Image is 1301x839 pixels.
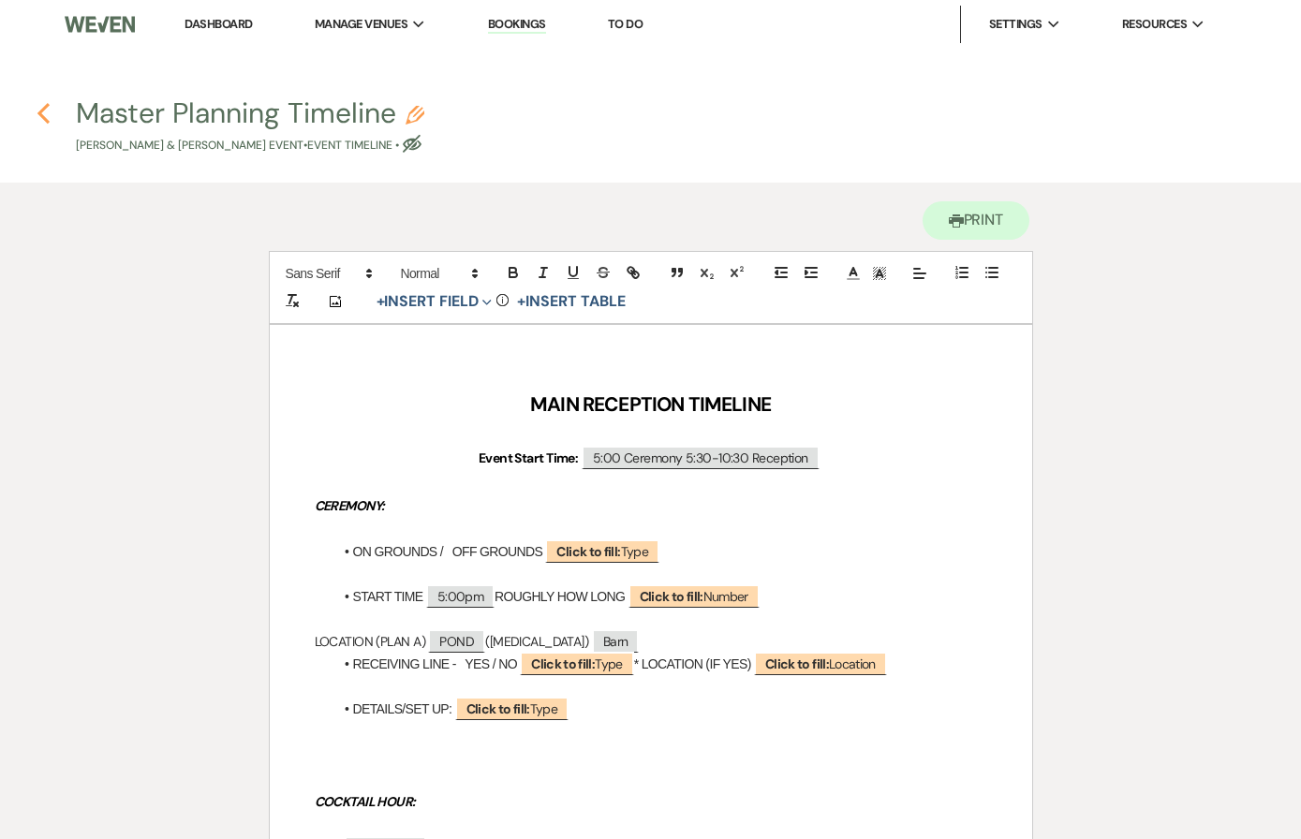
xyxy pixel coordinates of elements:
[370,290,499,313] button: Insert Field
[907,262,933,285] span: Alignment
[520,652,634,675] span: Type
[76,137,424,155] p: [PERSON_NAME] & [PERSON_NAME] Event • Event Timeline •
[466,700,530,717] b: Click to fill:
[315,497,385,514] em: CEREMONY:
[582,446,820,469] span: 5:00 Ceremony 5:30-10:30 Reception
[353,544,543,559] span: ON GROUNDS / OFF GROUNDS
[608,16,643,32] a: To Do
[488,16,546,34] a: Bookings
[530,391,771,418] strong: MAIN RECEPTION TIMELINE
[377,294,385,309] span: +
[353,701,452,716] span: DETAILS/SET UP:
[485,633,588,650] span: ([MEDICAL_DATA])
[754,652,887,675] span: Location
[428,629,485,653] span: POND
[840,262,866,285] span: Text Color
[353,656,517,671] span: RECEIVING LINE - YES / NO
[426,584,495,608] span: 5:00pm
[628,584,760,608] span: Number
[495,589,625,604] span: ROUGHLY HOW LONG
[634,656,751,671] span: * LOCATION (IF YES)
[866,262,893,285] span: Text Background Color
[640,588,703,605] b: Click to fill:
[315,793,416,810] em: COCKTAIL HOUR:
[923,201,1030,240] button: Print
[76,99,424,155] button: Master Planning Timeline[PERSON_NAME] & [PERSON_NAME] Event•Event Timeline •
[353,589,423,604] span: START TIME
[1122,15,1187,34] span: Resources
[592,629,640,653] span: Barn
[556,543,620,560] b: Click to fill:
[315,633,425,650] span: LOCATION (PLAN A)
[517,294,525,309] span: +
[65,5,135,44] img: Weven Logo
[510,290,631,313] button: +Insert Table
[765,655,829,672] b: Click to fill:
[989,15,1042,34] span: Settings
[531,655,595,672] b: Click to fill:
[392,262,484,285] span: Header Formats
[455,697,569,720] span: Type
[545,539,659,563] span: Type
[479,449,578,466] strong: Event Start Time:
[315,15,407,34] span: Manage Venues
[185,16,252,32] a: Dashboard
